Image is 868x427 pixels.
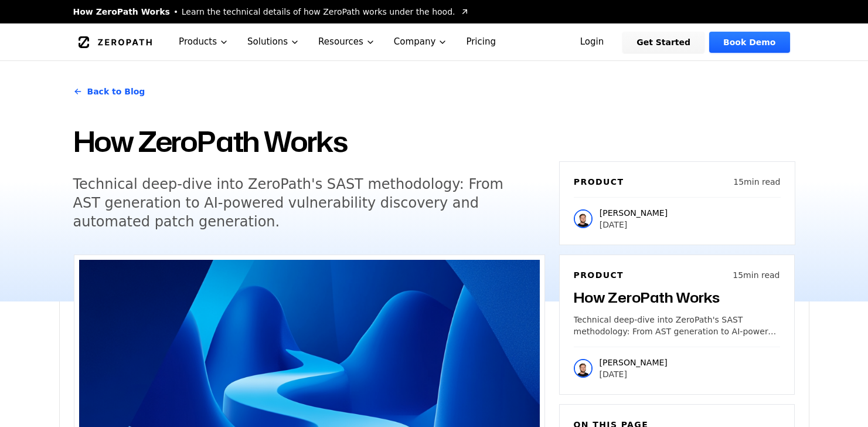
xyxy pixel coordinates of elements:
h6: Product [574,269,624,281]
a: Get Started [622,32,704,53]
span: How ZeroPath Works [73,6,170,18]
img: Raphael Karger [574,209,593,228]
a: Back to Blog [73,75,145,108]
h1: How ZeroPath Works [73,122,545,161]
h3: How ZeroPath Works [574,288,780,307]
p: 15 min read [733,176,780,188]
h5: Technical deep-dive into ZeroPath's SAST methodology: From AST generation to AI-powered vulnerabi... [73,175,523,231]
a: Book Demo [709,32,789,53]
img: Raphael Karger [574,359,593,378]
button: Company [384,23,457,60]
button: Products [169,23,238,60]
p: 15 min read [733,269,780,281]
a: Pricing [457,23,505,60]
p: [PERSON_NAME] [600,207,668,219]
a: How ZeroPath WorksLearn the technical details of how ZeroPath works under the hood. [73,6,469,18]
span: Learn the technical details of how ZeroPath works under the hood. [182,6,455,18]
p: [DATE] [600,368,668,380]
p: [PERSON_NAME] [600,357,668,368]
nav: Global [59,23,809,60]
a: Login [566,32,618,53]
p: [DATE] [600,219,668,231]
button: Solutions [238,23,309,60]
h6: Product [574,176,624,188]
button: Resources [309,23,384,60]
p: Technical deep-dive into ZeroPath's SAST methodology: From AST generation to AI-powered vulnerabi... [574,314,780,337]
